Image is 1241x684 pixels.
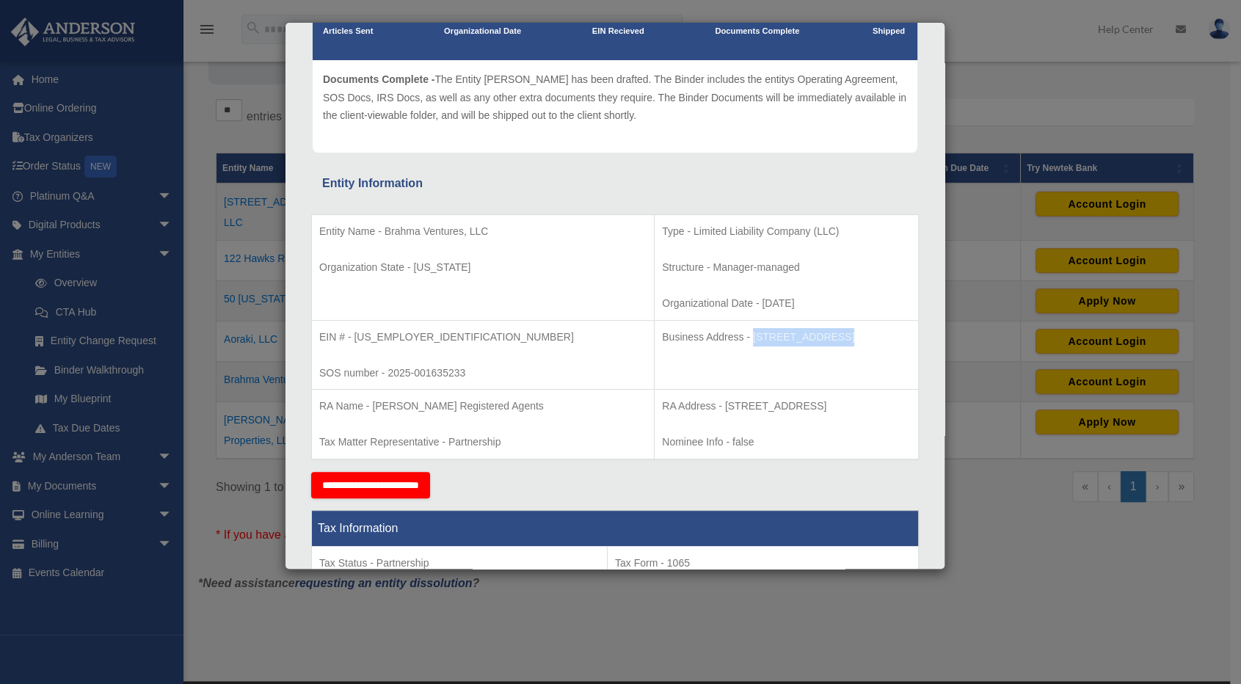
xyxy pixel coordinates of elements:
p: Business Address - [STREET_ADDRESS] [662,328,911,346]
p: Nominee Info - false [662,433,911,451]
p: The Entity [PERSON_NAME] has been drafted. The Binder includes the entitys Operating Agreement, S... [323,70,907,125]
p: Organization State - [US_STATE] [319,258,647,277]
p: Tax Form - 1065 [615,554,911,572]
p: Tax Status - Partnership [319,554,600,572]
p: Tax Matter Representative - Partnership [319,433,647,451]
p: RA Name - [PERSON_NAME] Registered Agents [319,397,647,415]
p: Articles Sent [323,24,373,39]
p: Documents Complete [715,24,799,39]
p: SOS number - 2025-001635233 [319,364,647,382]
p: Structure - Manager-managed [662,258,911,277]
td: Tax Period Type - Calendar Year [312,546,608,655]
p: Type - Limited Liability Company (LLC) [662,222,911,241]
p: RA Address - [STREET_ADDRESS] [662,397,911,415]
p: Entity Name - Brahma Ventures, LLC [319,222,647,241]
th: Tax Information [312,510,919,546]
div: Entity Information [322,173,908,194]
p: Organizational Date [444,24,521,39]
p: EIN Recieved [592,24,644,39]
span: Documents Complete - [323,73,434,85]
p: Organizational Date - [DATE] [662,294,911,313]
p: Shipped [870,24,907,39]
p: EIN # - [US_EMPLOYER_IDENTIFICATION_NUMBER] [319,328,647,346]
